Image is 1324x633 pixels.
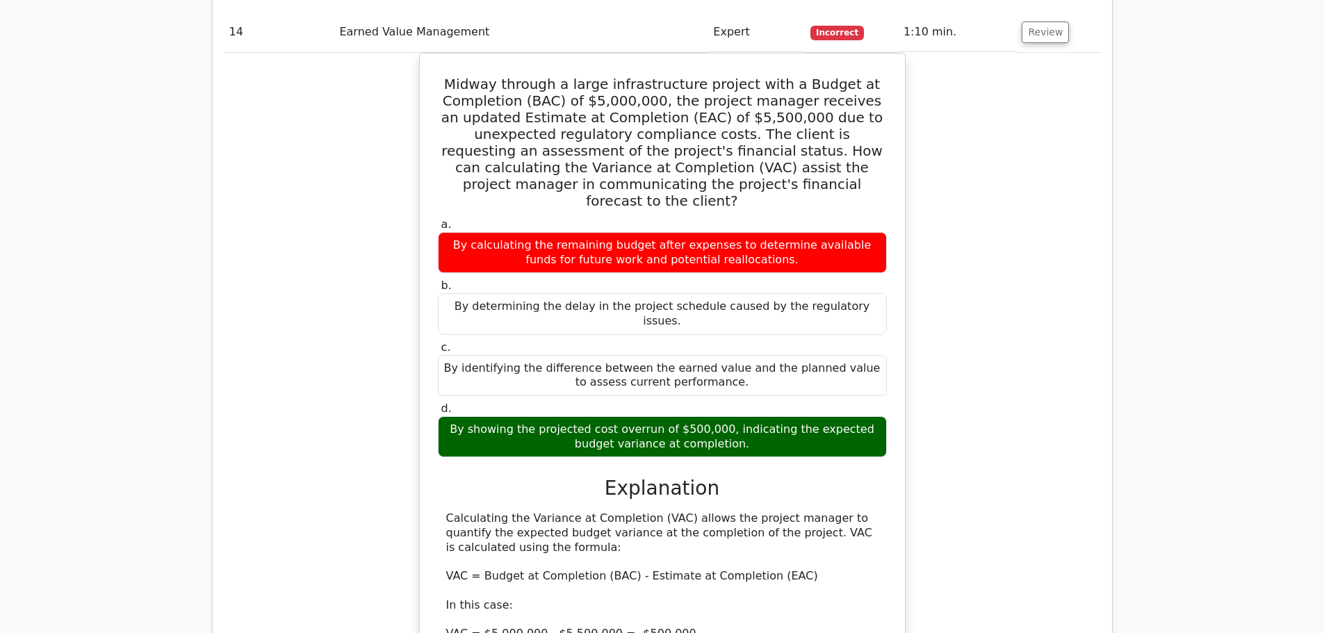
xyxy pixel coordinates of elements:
span: b. [441,279,452,292]
div: By determining the delay in the project schedule caused by the regulatory issues. [438,293,887,335]
span: c. [441,340,451,354]
h3: Explanation [446,477,878,500]
td: 14 [224,13,334,52]
span: Incorrect [810,26,864,40]
td: 1:10 min. [898,13,1017,52]
span: d. [441,402,452,415]
span: a. [441,217,452,231]
td: Expert [708,13,805,52]
h5: Midway through a large infrastructure project with a Budget at Completion (BAC) of $5,000,000, th... [436,76,888,209]
div: By calculating the remaining budget after expenses to determine available funds for future work a... [438,232,887,274]
div: By identifying the difference between the earned value and the planned value to assess current pe... [438,355,887,397]
td: Earned Value Management [334,13,708,52]
div: By showing the projected cost overrun of $500,000, indicating the expected budget variance at com... [438,416,887,458]
button: Review [1022,22,1069,43]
